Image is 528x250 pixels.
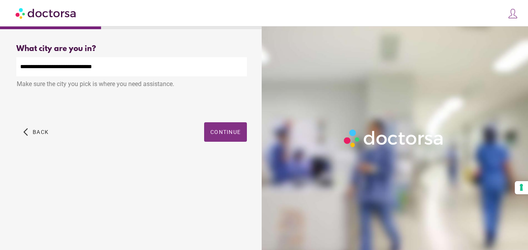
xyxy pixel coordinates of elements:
[16,44,247,53] div: What city are you in?
[33,129,49,135] span: Back
[507,8,518,19] img: icons8-customer-100.png
[20,122,52,142] button: arrow_back_ios Back
[16,76,247,93] div: Make sure the city you pick is where you need assistance.
[204,122,247,142] button: Continue
[341,127,447,150] img: Logo-Doctorsa-trans-White-partial-flat.png
[515,181,528,194] button: Your consent preferences for tracking technologies
[16,4,77,22] img: Doctorsa.com
[210,129,241,135] span: Continue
